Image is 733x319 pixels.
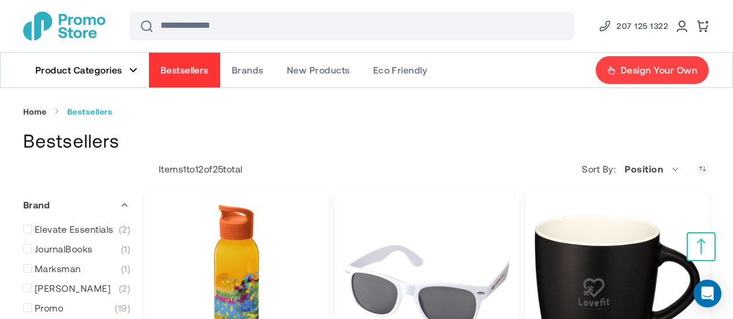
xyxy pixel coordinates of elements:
span: JournalBooks [35,243,93,255]
span: [PERSON_NAME] [35,283,111,294]
span: New Products [287,64,350,76]
span: 2 [119,223,130,235]
span: 19 [115,302,130,314]
div: Brand [23,190,130,219]
img: Promotional Merchandise [23,12,105,41]
span: 1 [121,243,130,255]
a: Promo 19 [23,302,130,314]
span: Product Categories [35,64,122,76]
span: Design Your Own [621,64,697,76]
span: 25 [213,163,224,174]
span: Position [618,157,687,181]
span: 12 [195,163,204,174]
a: [PERSON_NAME] 2 [23,283,130,294]
a: JournalBooks 1 [23,243,130,255]
label: Sort By [582,163,618,175]
a: store logo [23,12,105,41]
span: Position [625,163,663,174]
span: 1 [183,163,186,174]
div: Open Intercom Messenger [694,280,721,307]
span: Bestsellers [161,64,209,76]
a: Set Descending Direction [695,162,710,176]
a: Phone [598,19,668,33]
p: Items to of total [144,163,243,175]
span: Elevate Essentials [35,223,114,235]
h1: Bestsellers [23,128,710,153]
span: 207 125 1322 [617,19,668,33]
span: Marksman [35,263,81,274]
span: 2 [119,283,130,294]
span: 1 [121,263,130,274]
a: Home [23,107,47,117]
a: Elevate Essentials 2 [23,223,130,235]
a: Marksman 1 [23,263,130,274]
span: Eco Friendly [373,64,428,76]
strong: Bestsellers [67,107,112,117]
span: Promo [35,302,63,314]
span: Brands [232,64,264,76]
